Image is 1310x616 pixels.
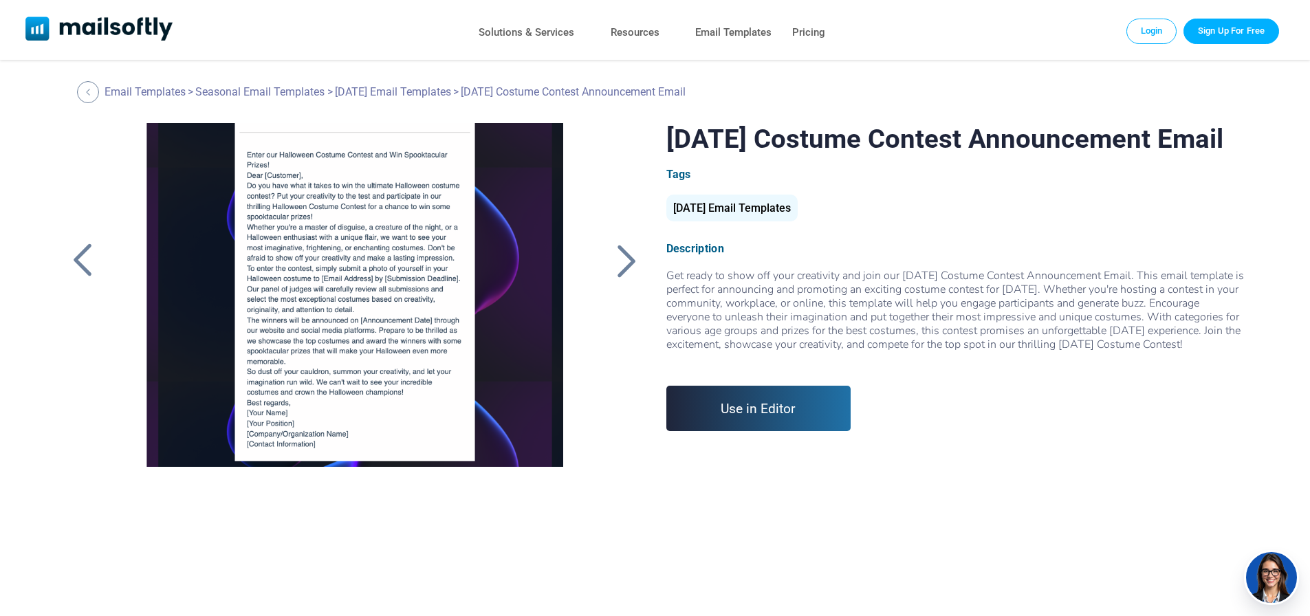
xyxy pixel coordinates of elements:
a: Solutions & Services [479,23,574,43]
a: Pricing [792,23,825,43]
a: Resources [611,23,659,43]
a: Back [65,243,100,278]
div: Tags [666,168,1245,181]
a: Halloween Costume Contest Announcement Email [123,123,586,467]
a: Trial [1183,19,1279,43]
a: Back [77,81,102,103]
a: [DATE] Email Templates [666,207,798,213]
h1: [DATE] Costume Contest Announcement Email [666,123,1245,154]
a: Email Templates [695,23,772,43]
div: Description [666,242,1245,255]
a: Login [1126,19,1177,43]
div: Get ready to show off your creativity and join our [DATE] Costume Contest Announcement Email. Thi... [666,269,1245,365]
a: Seasonal Email Templates [195,85,325,98]
a: Email Templates [105,85,186,98]
a: Use in Editor [666,386,851,431]
a: [DATE] Email Templates [335,85,451,98]
div: [DATE] Email Templates [666,195,798,221]
a: Back [610,243,644,278]
a: Mailsoftly [25,16,173,43]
